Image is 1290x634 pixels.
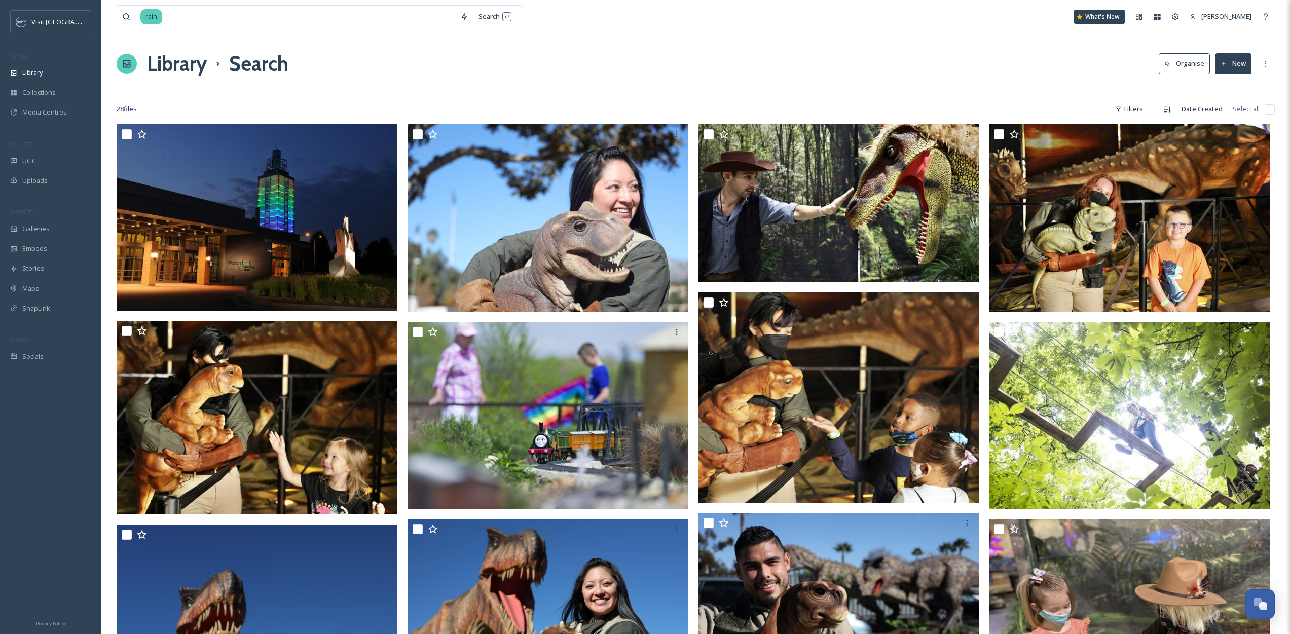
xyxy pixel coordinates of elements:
span: Maps [22,284,39,293]
div: Date Created [1176,99,1228,119]
img: Trainer with Cammie _ little girl.jpg [117,321,397,514]
span: SOCIALS [10,336,30,344]
img: Trainer with Cammie _ kids.JPG [698,292,979,503]
span: UGC [22,156,36,166]
img: OPCC_20exterior_20shot_20Rainbow-sm.jpg [117,124,397,311]
img: Arboretum_train_garden.jpg [408,322,688,509]
span: COLLECT [10,140,32,148]
span: Galleries [22,224,50,234]
div: Filters [1110,99,1148,119]
span: [PERSON_NAME] [1201,12,1251,21]
span: SnapLink [22,304,50,313]
span: Stories [22,264,44,273]
a: Privacy Policy [36,617,65,629]
span: Media Centres [22,107,67,117]
button: New [1215,53,1251,74]
button: Organise [1159,53,1210,74]
span: Collections [22,88,56,97]
span: Socials [22,352,44,361]
span: rain [140,9,162,24]
img: c3es6xdrejuflcaqpovn.png [16,17,26,27]
img: Trainer with Tyson _ little boy.JPG [989,124,1270,312]
img: GoApe_obstacles_13.jpg [989,321,1270,509]
img: BroncoBrian with JoJo training.JPG [698,124,979,282]
span: Embeds [22,244,47,253]
span: Uploads [22,176,48,185]
a: What's New [1074,10,1125,24]
a: Organise [1159,53,1215,74]
span: Library [22,68,43,78]
div: Search [473,7,517,26]
img: Trainer with Tyson.JPG [408,124,688,312]
h1: Search [229,49,288,79]
span: WIDGETS [10,208,33,216]
span: MEDIA [10,52,28,60]
span: Select all [1233,104,1260,114]
span: Privacy Policy [36,620,65,627]
span: 28 file s [117,104,137,114]
a: [PERSON_NAME] [1185,7,1257,26]
button: Open Chat [1245,589,1275,619]
span: Visit [GEOGRAPHIC_DATA] [31,17,110,26]
a: Library [147,49,207,79]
